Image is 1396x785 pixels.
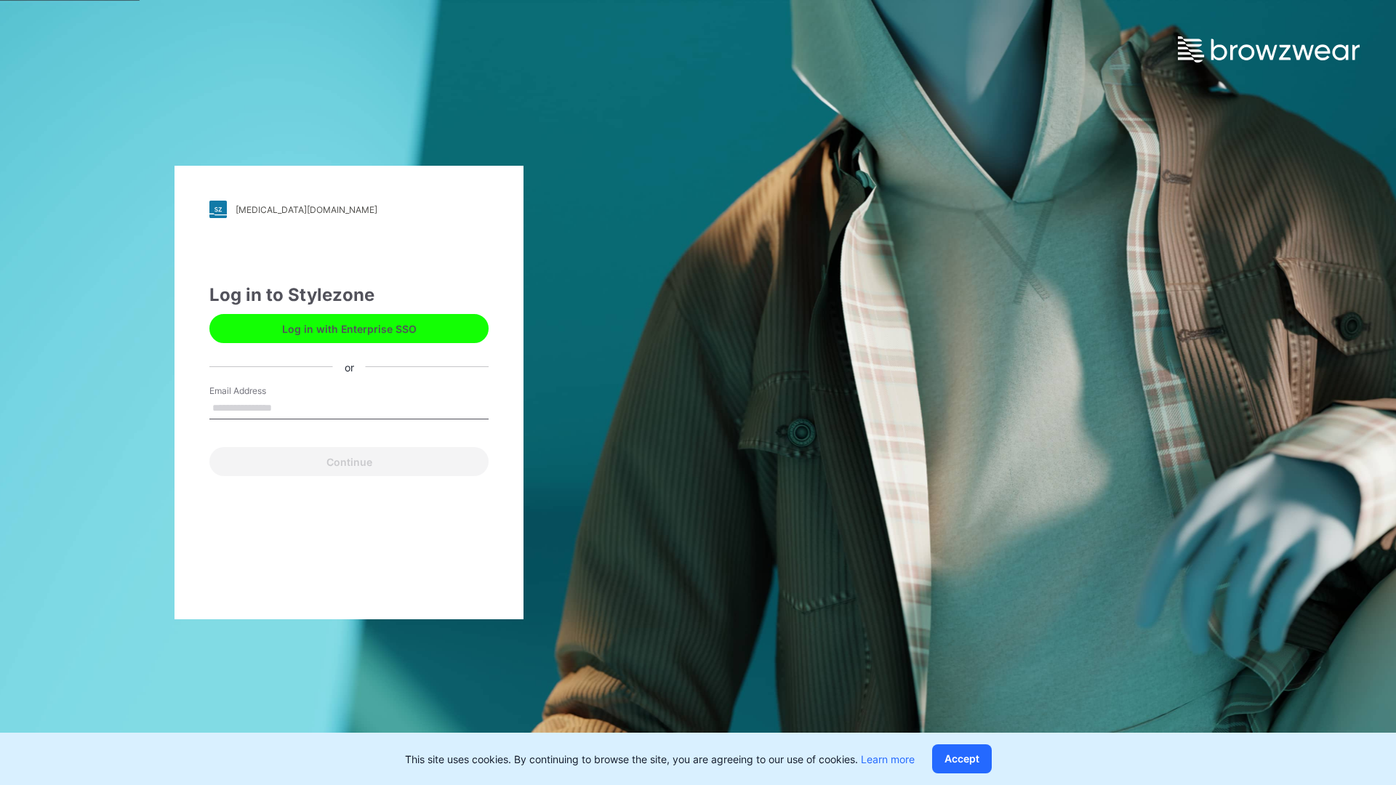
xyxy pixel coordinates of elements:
[333,359,366,374] div: or
[236,204,377,215] div: [MEDICAL_DATA][DOMAIN_NAME]
[209,201,227,218] img: stylezone-logo.562084cfcfab977791bfbf7441f1a819.svg
[209,314,489,343] button: Log in with Enterprise SSO
[405,752,915,767] p: This site uses cookies. By continuing to browse the site, you are agreeing to our use of cookies.
[1178,36,1360,63] img: browzwear-logo.e42bd6dac1945053ebaf764b6aa21510.svg
[861,753,915,765] a: Learn more
[932,744,992,773] button: Accept
[209,282,489,308] div: Log in to Stylezone
[209,385,311,398] label: Email Address
[209,201,489,218] a: [MEDICAL_DATA][DOMAIN_NAME]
